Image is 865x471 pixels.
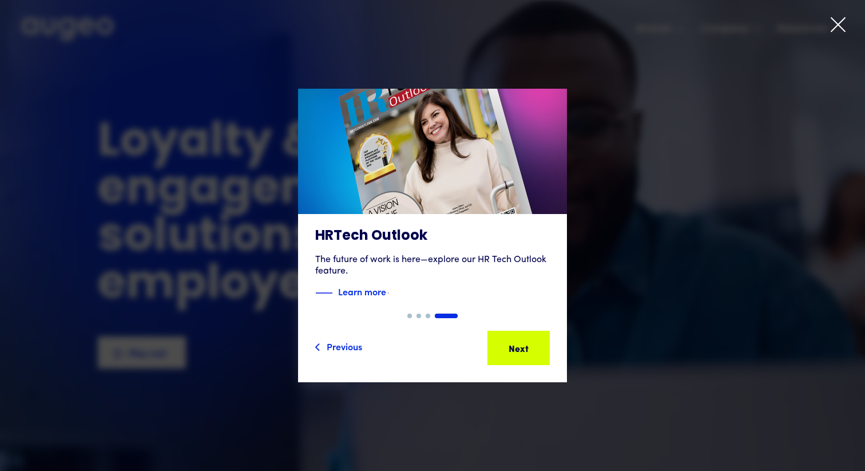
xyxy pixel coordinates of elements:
[338,285,386,298] strong: Learn more
[327,339,362,353] div: Previous
[298,89,567,314] a: HRTech OutlookThe future of work is here—explore our HR Tech Outlook feature.Blue decorative line...
[435,314,458,318] div: Show slide 4 of 4
[407,314,412,318] div: Show slide 1 of 4
[426,314,430,318] div: Show slide 3 of 4
[387,286,404,300] img: Blue text arrow
[416,314,421,318] div: Show slide 2 of 4
[315,254,550,277] div: The future of work is here—explore our HR Tech Outlook feature.
[487,331,550,365] a: Next
[315,286,332,300] img: Blue decorative line
[315,228,550,245] h3: HRTech Outlook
